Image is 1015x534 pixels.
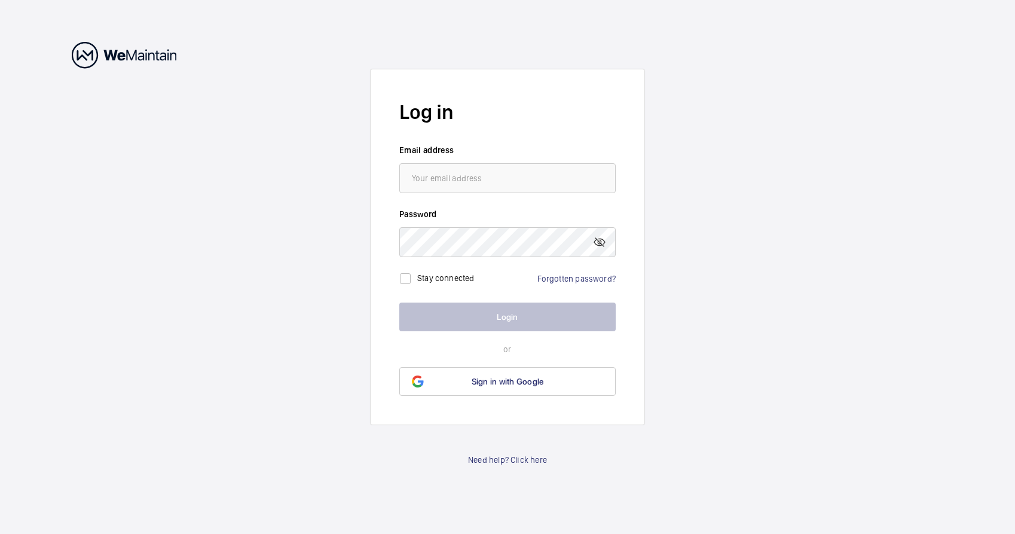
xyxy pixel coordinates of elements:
p: or [399,343,616,355]
h2: Log in [399,98,616,126]
span: Sign in with Google [472,377,544,386]
a: Need help? Click here [468,454,547,466]
button: Login [399,303,616,331]
label: Password [399,208,616,220]
label: Stay connected [417,273,475,282]
input: Your email address [399,163,616,193]
a: Forgotten password? [537,274,616,283]
label: Email address [399,144,616,156]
